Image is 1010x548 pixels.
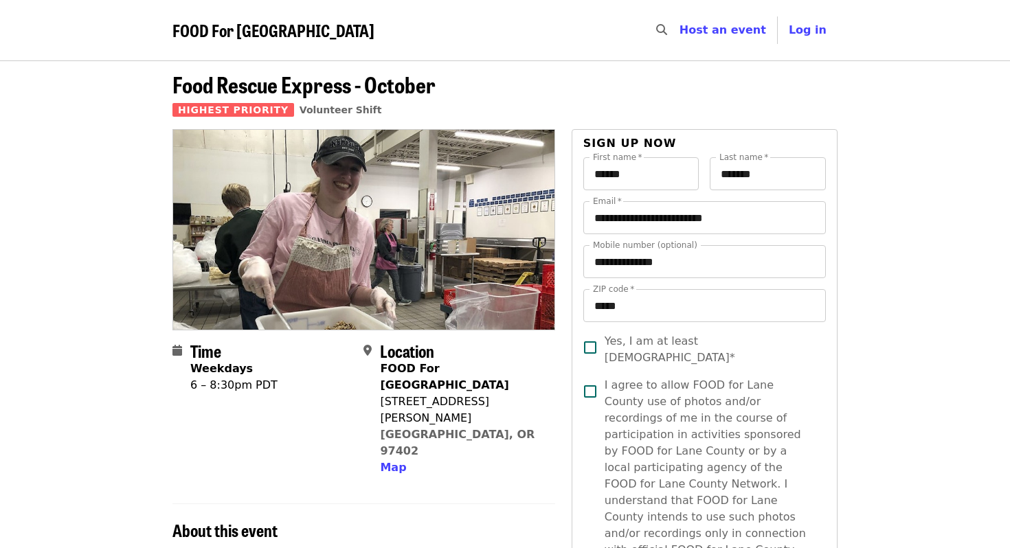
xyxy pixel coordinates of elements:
[583,289,826,322] input: ZIP code
[593,241,697,249] label: Mobile number (optional)
[300,104,382,115] a: Volunteer Shift
[380,459,406,476] button: Map
[656,23,667,36] i: search icon
[380,461,406,474] span: Map
[675,14,686,47] input: Search
[680,23,766,36] a: Host an event
[172,103,294,117] span: Highest Priority
[172,18,374,42] span: FOOD For [GEOGRAPHIC_DATA]
[605,333,815,366] span: Yes, I am at least [DEMOGRAPHIC_DATA]*
[789,23,827,36] span: Log in
[719,153,768,161] label: Last name
[583,245,826,278] input: Mobile number (optional)
[593,197,622,205] label: Email
[380,428,535,457] a: [GEOGRAPHIC_DATA], OR 97402
[593,285,634,293] label: ZIP code
[380,339,434,363] span: Location
[172,68,436,100] span: Food Rescue Express - October
[363,344,372,357] i: map-marker-alt icon
[583,201,826,234] input: Email
[778,16,838,44] button: Log in
[190,362,253,375] strong: Weekdays
[380,393,543,426] div: [STREET_ADDRESS][PERSON_NAME]
[583,157,699,190] input: First name
[583,137,677,150] span: Sign up now
[593,153,642,161] label: First name
[172,21,374,41] a: FOOD For [GEOGRAPHIC_DATA]
[172,518,278,542] span: About this event
[380,362,508,391] strong: FOOD For [GEOGRAPHIC_DATA]
[190,377,278,393] div: 6 – 8:30pm PDT
[710,157,826,190] input: Last name
[173,130,554,329] img: Food Rescue Express - October organized by FOOD For Lane County
[190,339,221,363] span: Time
[172,344,182,357] i: calendar icon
